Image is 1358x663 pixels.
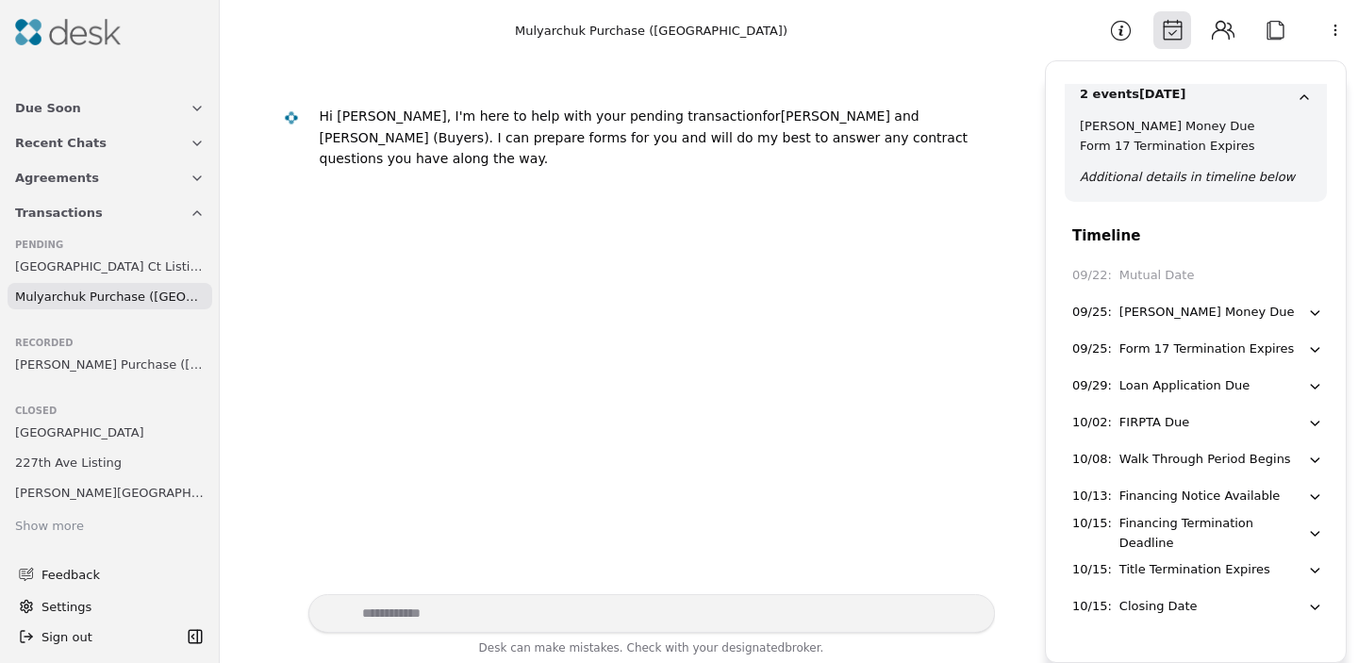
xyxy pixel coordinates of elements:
[1065,258,1331,293] button: 09/22:Mutual Date
[1080,136,1312,156] div: Form 17 Termination Expires
[721,641,785,655] span: designated
[1119,413,1189,433] div: FIRPTA Due
[41,627,92,647] span: Sign out
[15,287,205,307] span: Mulyarchuk Purchase ([GEOGRAPHIC_DATA])
[1119,450,1291,470] div: Walk Through Period Begins
[1080,85,1185,110] h3: 2 events [DATE]
[762,108,780,124] div: for
[1072,597,1112,617] div: 10/15 :
[283,110,299,126] img: Desk
[15,355,205,374] span: [PERSON_NAME] Purchase ([STREET_ADDRESS])
[15,483,205,503] span: [PERSON_NAME][GEOGRAPHIC_DATA] Listing
[15,423,144,442] span: [GEOGRAPHIC_DATA]
[1065,589,1331,624] button: 10/15:Closing Date
[1065,332,1331,367] button: 09/25:Form 17 Termination Expires
[1119,514,1307,554] div: Financing Termination Deadline
[15,19,121,45] img: Desk
[1072,514,1112,534] div: 10/15 :
[1046,224,1346,247] div: Timeline
[320,130,969,167] div: . I can prepare forms for you and will do my best to answer any contract questions you have along...
[41,565,193,585] span: Feedback
[320,106,980,170] div: [PERSON_NAME] and [PERSON_NAME] (Buyers)
[15,168,99,188] span: Agreements
[1080,85,1312,116] button: 2 events[DATE]
[41,597,91,617] span: Settings
[1072,303,1112,323] div: 09/25 :
[1065,295,1331,330] button: 09/25:[PERSON_NAME] Money Due
[515,21,787,41] div: Mulyarchuk Purchase ([GEOGRAPHIC_DATA])
[1072,487,1112,506] div: 10/13 :
[15,257,205,276] span: [GEOGRAPHIC_DATA] Ct Listing
[1065,516,1331,551] button: 10/15:Financing Termination Deadline
[4,195,216,230] button: Transactions
[15,203,103,223] span: Transactions
[1119,560,1270,580] div: Title Termination Expires
[1072,413,1112,433] div: 10/02 :
[15,517,84,537] div: Show more
[1072,340,1112,359] div: 09/25 :
[1072,266,1112,286] div: 09/22 :
[11,591,208,622] button: Settings
[308,638,995,663] div: Desk can make mistakes. Check with your broker.
[1065,406,1331,440] button: 10/02:FIRPTA Due
[1065,479,1331,514] button: 10/13:Financing Notice Available
[15,404,205,419] div: Closed
[1065,442,1331,477] button: 10/08:Walk Through Period Begins
[1080,167,1312,187] div: Additional details in timeline below
[1119,376,1250,396] div: Loan Application Due
[1119,303,1295,323] div: [PERSON_NAME] Money Due
[1072,560,1112,580] div: 10/15 :
[1119,266,1195,286] div: Mutual Date
[15,98,81,118] span: Due Soon
[1065,553,1331,588] button: 10/15:Title Termination Expires
[1072,450,1112,470] div: 10/08 :
[308,594,995,633] textarea: Write your prompt here
[4,160,216,195] button: Agreements
[15,133,107,153] span: Recent Chats
[15,336,205,351] div: Recorded
[4,125,216,160] button: Recent Chats
[15,453,122,472] span: 227th Ave Listing
[1119,487,1280,506] div: Financing Notice Available
[1080,116,1312,136] div: [PERSON_NAME] Money Due
[1072,376,1112,396] div: 09/29 :
[320,108,763,124] div: Hi [PERSON_NAME], I'm here to help with your pending transaction
[11,622,182,652] button: Sign out
[15,238,205,253] div: Pending
[4,91,216,125] button: Due Soon
[1119,597,1198,617] div: Closing Date
[8,557,205,591] button: Feedback
[1065,369,1331,404] button: 09/29:Loan Application Due
[1119,340,1295,359] div: Form 17 Termination Expires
